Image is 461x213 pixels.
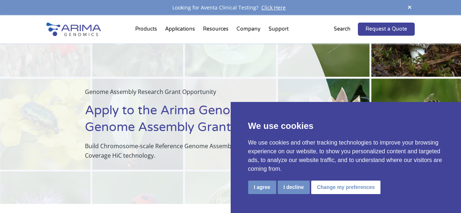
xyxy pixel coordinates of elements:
p: Build Chromosome-scale Reference Genome Assemblies using Arima High Coverage HiC technology. [85,141,303,160]
div: Looking for Aventa Clinical Testing? [46,3,415,12]
p: Genome Assembly Research Grant Opportunity [85,87,303,102]
p: Search [334,24,351,34]
button: I decline [278,181,310,194]
button: Change my preferences [311,181,381,194]
a: Click Here [258,4,289,11]
h1: Apply to the Arima Genomics 2025 Genome Assembly Grant [85,102,303,141]
p: We use cookies [248,119,444,133]
img: Arima-Genomics-logo [46,23,101,36]
a: Request a Quote [358,23,415,36]
p: We use cookies and other tracking technologies to improve your browsing experience on our website... [248,138,444,173]
button: I agree [248,181,276,194]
